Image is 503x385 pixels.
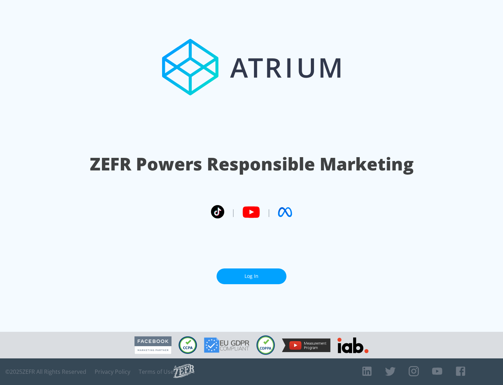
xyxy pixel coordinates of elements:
img: Facebook Marketing Partner [134,336,172,354]
span: | [267,207,271,217]
img: CCPA Compliant [178,336,197,354]
h1: ZEFR Powers Responsible Marketing [90,152,414,176]
span: © 2025 ZEFR All Rights Reserved [5,368,86,375]
img: GDPR Compliant [204,337,249,353]
span: | [231,207,235,217]
a: Privacy Policy [95,368,130,375]
img: COPPA Compliant [256,335,275,355]
img: IAB [337,337,369,353]
a: Terms of Use [139,368,174,375]
a: Log In [217,268,286,284]
img: YouTube Measurement Program [282,338,330,352]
